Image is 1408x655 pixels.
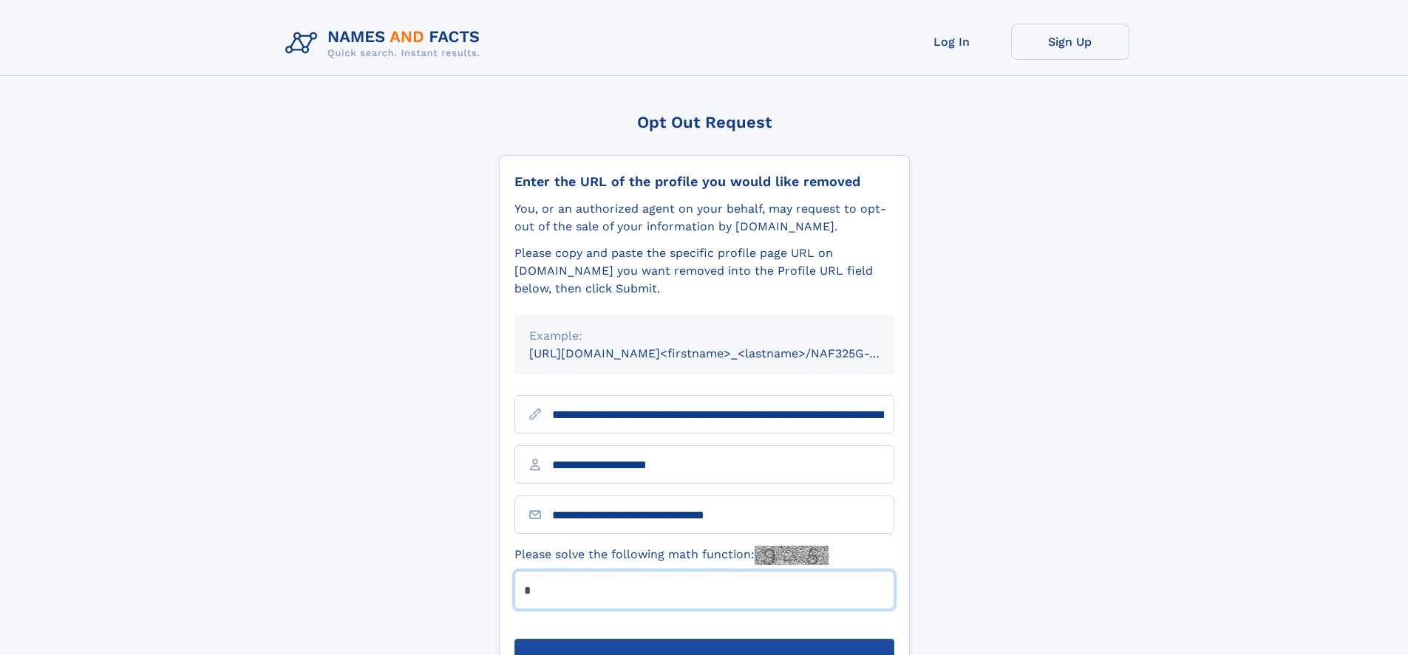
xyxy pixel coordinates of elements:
[529,346,922,360] small: [URL][DOMAIN_NAME]<firstname>_<lastname>/NAF325G-xxxxxxxx
[514,174,894,190] div: Enter the URL of the profile you would like removed
[514,244,894,298] div: Please copy and paste the specific profile page URL on [DOMAIN_NAME] you want removed into the Pr...
[514,200,894,236] div: You, or an authorized agent on your behalf, may request to opt-out of the sale of your informatio...
[1011,24,1129,60] a: Sign Up
[279,24,492,64] img: Logo Names and Facts
[893,24,1011,60] a: Log In
[529,327,880,345] div: Example:
[499,113,910,131] div: Opt Out Request
[514,546,829,565] label: Please solve the following math function:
